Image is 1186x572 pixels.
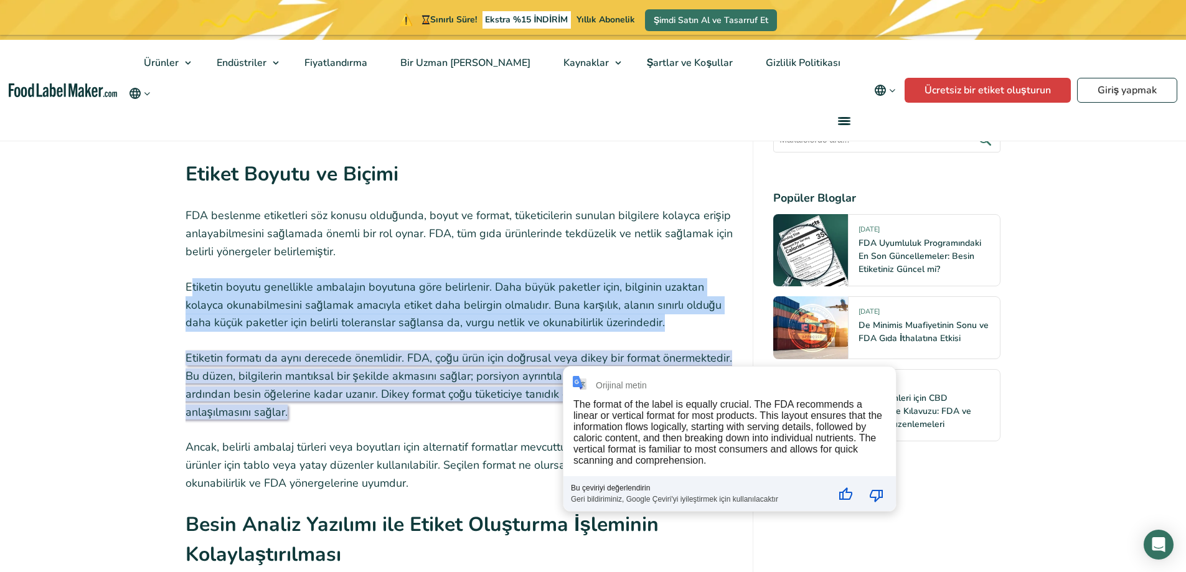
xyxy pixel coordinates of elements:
[304,56,367,70] font: Fiyatlandırma
[186,439,706,490] font: Ancak, belirli ambalaj türleri veya boyutları için alternatif formatlar mevcuttur. Örneğin, dikey...
[647,56,733,70] font: Şartlar ve Koşullar
[128,86,152,101] button: Dili değiştir
[547,40,628,86] a: Kaynaklar
[1144,530,1174,560] div: Open Intercom Messenger
[400,56,530,70] font: Bir Uzman [PERSON_NAME]
[563,56,609,70] font: Kaynaklar
[217,56,266,70] font: Endüstriler
[831,480,860,510] button: İyi çeviri
[200,40,285,86] a: Endüstriler
[859,237,981,275] a: FDA Uyumluluk Programındaki En Son Güncellemeler: Besin Etiketiniz Güncel mi?
[859,225,880,234] font: [DATE]
[384,40,544,86] a: Bir Uzman [PERSON_NAME]
[865,78,905,103] button: Dili değiştir
[186,208,733,259] font: FDA beslenme etiketleri söz konusu olduğunda, boyut ve format, tüketicilerin sunulan bilgilere ko...
[144,56,179,70] font: Ürünler
[9,83,117,98] a: Gıda Etiketi Üreticisi ana sayfası
[859,307,880,316] font: [DATE]
[750,40,854,86] a: Gizlilik Politikası
[862,480,892,510] button: Kötü çeviri
[823,101,863,141] a: menü
[596,380,647,390] div: Orijinal metin
[186,511,659,568] font: Besin Analiz Yazılımı ile Etiket Oluşturma İşleminin Kolaylaştırılması
[186,161,398,187] font: Etiket Boyutu ve Biçimi
[773,190,856,205] font: Popüler Bloglar
[186,350,732,419] font: Etiketin formatı da aynı derecede önemlidir. FDA, çoğu ürün için doğrusal veya dikey bir format ö...
[766,56,840,70] font: Gizlilik Politikası
[571,492,827,504] div: Geri bildiriminiz, Google Çeviri'yi iyileştirmek için kullanılacaktır
[925,83,1051,97] font: Ücretsiz bir etiket oluşturun
[573,399,882,466] div: The format of the label is equally crucial. The FDA recommends a linear or vertical format for mo...
[1077,78,1178,103] a: Giriş yapmak
[128,40,197,86] a: Ürünler
[631,40,747,86] a: Şartlar ve Koşullar
[571,484,827,492] div: Bu çeviriyi değerlendirin
[288,40,381,86] a: Fiyatlandırma
[859,319,989,344] a: De Minimis Muafiyetinin Sonu ve FDA Gıda İthalatına Etkisi
[905,78,1071,103] a: Ücretsiz bir etiket oluşturun
[1098,83,1157,97] font: Giriş yapmak
[186,279,722,331] font: Etiketin boyutu genellikle ambalajın boyutuna göre belirlenir. Daha büyük paketler için, bilginin...
[859,392,971,430] a: Gıda Ürünleri için CBD Etiketleme Kılavuzu: FDA ve Eyalet Düzenlemeleri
